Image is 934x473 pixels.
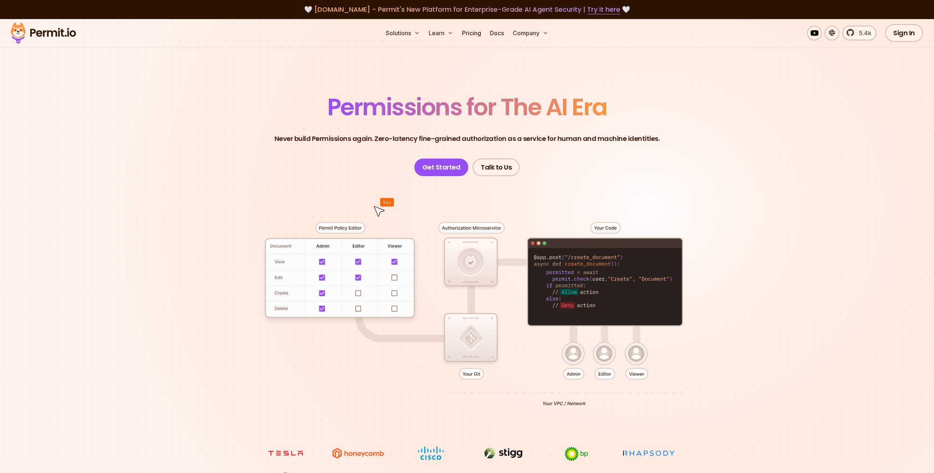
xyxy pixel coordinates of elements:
a: Sign In [885,24,923,42]
a: Talk to Us [473,159,520,176]
img: Cisco [403,446,458,460]
a: Docs [487,26,507,40]
a: Get Started [414,159,469,176]
img: Honeycomb [331,446,386,460]
img: Rhapsody Health [621,446,676,460]
a: Try it here [587,5,620,14]
img: Stigg [476,446,531,460]
img: Permit logo [7,21,79,46]
div: 🤍 🤍 [18,4,916,15]
a: Pricing [459,26,484,40]
p: Never build Permissions again. Zero-latency fine-grained authorization as a service for human and... [275,134,660,144]
img: bp [549,446,604,462]
a: 5.4k [842,26,876,40]
span: Permissions for The AI Era [327,91,607,123]
button: Learn [426,26,456,40]
span: 5.4k [855,29,871,37]
button: Company [510,26,551,40]
img: tesla [258,446,313,460]
span: [DOMAIN_NAME] - Permit's New Platform for Enterprise-Grade AI Agent Security | [314,5,620,14]
button: Solutions [383,26,423,40]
